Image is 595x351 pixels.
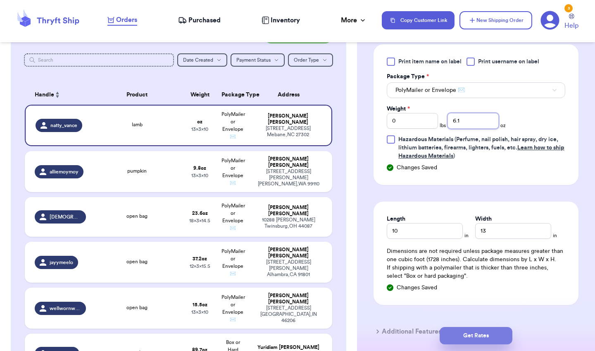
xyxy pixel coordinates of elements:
[193,166,206,171] strong: 9.8 oz
[50,305,81,312] span: wellwornwallace
[475,215,492,223] label: Width
[255,125,321,138] div: [STREET_ADDRESS] Mebane , NC 27302
[126,259,148,264] span: open bag
[387,215,405,223] label: Length
[193,256,207,261] strong: 37.2 oz
[382,11,455,29] button: Copy Customer Link
[221,295,245,322] span: PolyMailer or Envelope ✉️
[107,15,137,26] a: Orders
[191,173,208,178] span: 13 x 3 x 10
[183,58,213,63] span: Date Created
[255,204,322,217] div: [PERSON_NAME] [PERSON_NAME]
[255,156,322,168] div: [PERSON_NAME] [PERSON_NAME]
[250,85,332,105] th: Address
[190,264,210,269] span: 12 x 3 x 15.5
[540,11,559,30] a: 3
[464,232,469,239] span: in
[262,15,300,25] a: Inventory
[191,310,208,315] span: 13 x 3 x 10
[217,85,250,105] th: Package Type
[192,211,208,216] strong: 23.6 oz
[255,305,322,324] div: [STREET_ADDRESS] [GEOGRAPHIC_DATA] , IN 46206
[116,15,137,25] span: Orders
[189,218,210,223] span: 18 x 3 x 14.5
[255,259,322,278] div: [STREET_ADDRESS][PERSON_NAME] Alhambra , CA 91801
[191,127,208,132] span: 13 x 3 x 10
[397,284,437,292] span: Changes Saved
[500,122,506,129] span: oz
[50,214,81,220] span: [DEMOGRAPHIC_DATA]
[126,305,148,310] span: open bag
[564,14,578,31] a: Help
[50,259,73,266] span: jayymeelo
[398,137,453,142] span: Hazardous Materials
[398,58,462,66] span: Print item name on label
[387,247,565,280] div: Dimensions are not required unless package measures greater than one cubic foot (1728 inches). Ca...
[397,163,437,172] span: Changes Saved
[398,137,564,159] span: (Perfume, nail polish, hair spray, dry ice, lithium batteries, firearms, lighters, fuels, etc. )
[440,327,512,344] button: Get Rates
[478,58,539,66] span: Print username on label
[193,302,207,307] strong: 15.5 oz
[288,53,333,67] button: Order Type
[387,105,410,113] label: Weight
[132,122,143,127] span: lamb
[54,90,61,100] button: Sort ascending
[221,249,245,276] span: PolyMailer or Envelope ✉️
[564,21,578,31] span: Help
[294,58,319,63] span: Order Type
[24,53,174,67] input: Search
[50,122,77,129] span: natty_vance
[387,264,565,280] p: If shipping with a polymailer that is thicker than three inches, select "Box or hard packaging".
[255,217,322,229] div: 10288 [PERSON_NAME] Twinsburg , OH 44087
[177,53,227,67] button: Date Created
[127,168,147,173] span: pumpkin
[395,86,465,94] span: PolyMailer or Envelope ✉️
[183,85,217,105] th: Weight
[255,168,322,187] div: [STREET_ADDRESS][PERSON_NAME] [PERSON_NAME] , WA 99110
[197,119,202,124] strong: oz
[271,15,300,25] span: Inventory
[50,168,79,175] span: alliemoymoy
[35,91,54,99] span: Handle
[459,11,532,29] button: New Shipping Order
[221,158,245,185] span: PolyMailer or Envelope ✉️
[255,344,322,351] div: Yuridiam [PERSON_NAME]
[564,4,573,12] div: 3
[231,53,285,67] button: Payment Status
[255,247,322,259] div: [PERSON_NAME] [PERSON_NAME]
[387,72,429,81] label: Package Type
[236,58,271,63] span: Payment Status
[255,293,322,305] div: [PERSON_NAME] [PERSON_NAME]
[126,214,148,219] span: open bag
[188,15,221,25] span: Purchased
[221,203,245,231] span: PolyMailer or Envelope ✉️
[387,82,565,98] button: PolyMailer or Envelope ✉️
[178,15,221,25] a: Purchased
[91,85,183,105] th: Product
[255,113,321,125] div: [PERSON_NAME] [PERSON_NAME]
[440,122,446,129] span: lbs
[341,15,367,25] div: More
[553,232,557,239] span: in
[221,112,245,139] span: PolyMailer or Envelope ✉️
